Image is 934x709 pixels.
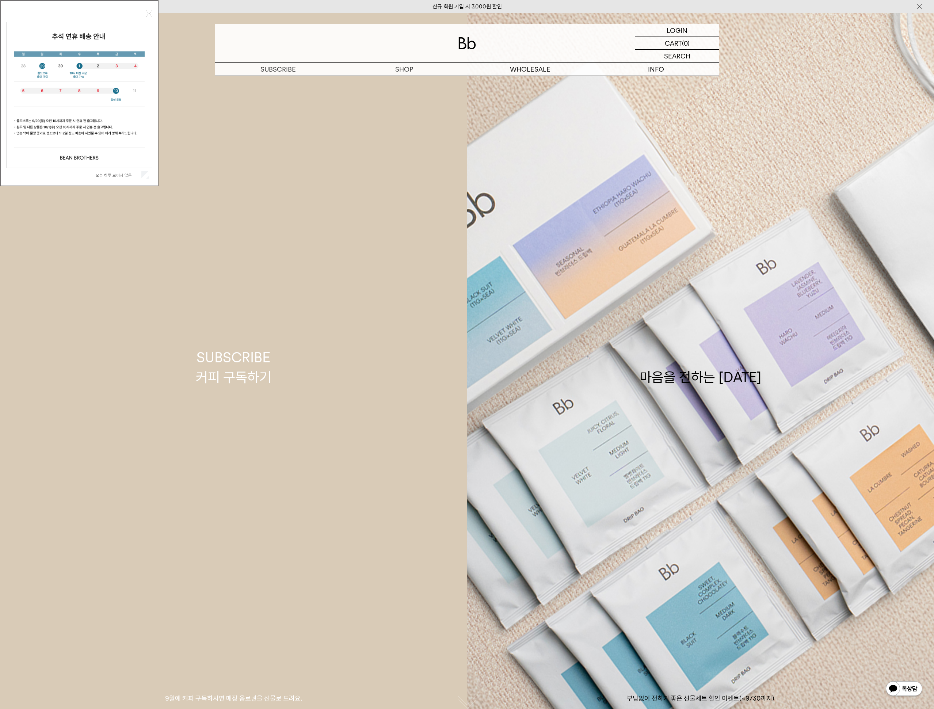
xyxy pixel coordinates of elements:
a: CART (0) [635,37,719,50]
a: LOGIN [635,24,719,37]
a: 신규 회원 가입 시 3,000원 할인 [432,3,502,10]
label: 오늘 하루 보이지 않음 [96,173,140,178]
p: WHOLESALE [467,63,593,76]
p: INFO [593,63,719,76]
div: SUBSCRIBE 커피 구독하기 [196,348,271,386]
img: 5e4d662c6b1424087153c0055ceb1a13_140731.jpg [7,22,152,168]
p: LOGIN [667,24,687,37]
img: 로고 [458,37,476,49]
p: SEARCH [664,50,690,62]
img: 카카오톡 채널 1:1 채팅 버튼 [885,681,923,698]
p: CART [665,37,682,49]
a: SUBSCRIBE [215,63,341,76]
p: (0) [682,37,690,49]
a: SHOP [341,63,467,76]
button: 닫기 [146,10,152,17]
div: 마음을 전하는 [DATE] [640,348,762,386]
